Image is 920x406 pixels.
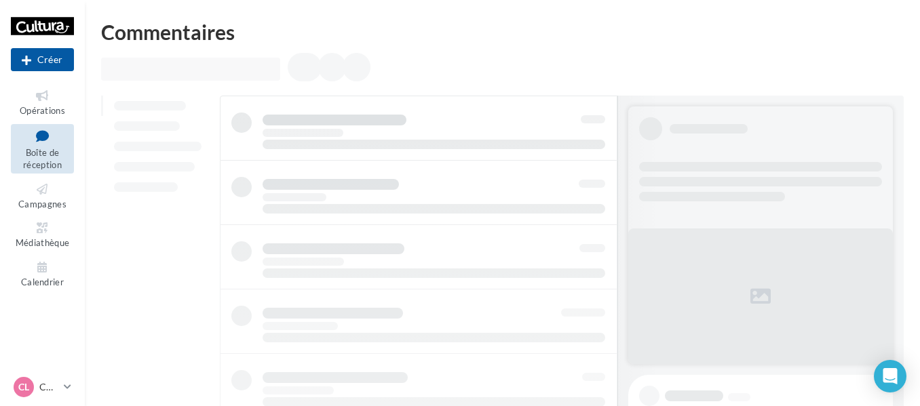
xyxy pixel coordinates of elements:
[11,257,74,290] a: Calendrier
[11,85,74,119] a: Opérations
[11,48,74,71] div: Nouvelle campagne
[101,22,904,42] div: Commentaires
[11,374,74,400] a: CL CHAMBRAY LES TOURS
[23,147,62,171] span: Boîte de réception
[21,277,64,287] span: Calendrier
[11,179,74,212] a: Campagnes
[16,237,70,248] span: Médiathèque
[20,105,65,116] span: Opérations
[39,380,58,394] p: CHAMBRAY LES TOURS
[11,124,74,174] a: Boîte de réception
[11,48,74,71] button: Créer
[18,199,66,209] span: Campagnes
[11,218,74,251] a: Médiathèque
[18,380,29,394] span: CL
[874,360,906,392] div: Open Intercom Messenger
